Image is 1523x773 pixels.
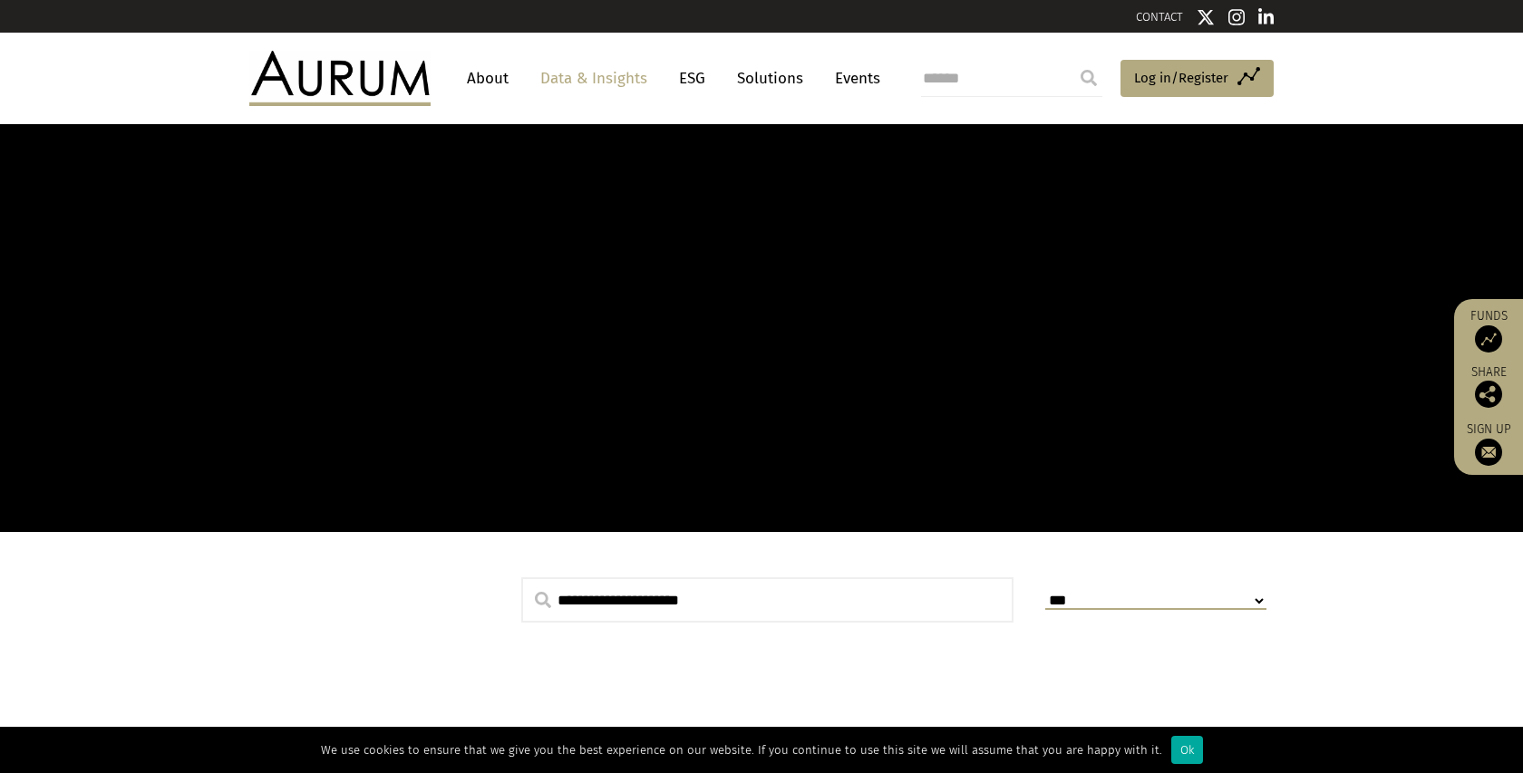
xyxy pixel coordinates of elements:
[531,62,656,95] a: Data & Insights
[1475,325,1502,353] img: Access Funds
[1136,10,1183,24] a: CONTACT
[1463,366,1514,408] div: Share
[1475,439,1502,466] img: Sign up to our newsletter
[1258,8,1275,26] img: Linkedin icon
[1120,60,1274,98] a: Log in/Register
[1171,736,1203,764] div: Ok
[1134,67,1228,89] span: Log in/Register
[249,51,431,105] img: Aurum
[826,62,880,95] a: Events
[535,592,551,608] img: search.svg
[670,62,714,95] a: ESG
[1228,8,1245,26] img: Instagram icon
[1463,421,1514,466] a: Sign up
[728,62,812,95] a: Solutions
[1475,381,1502,408] img: Share this post
[1463,308,1514,353] a: Funds
[458,62,518,95] a: About
[1071,60,1107,96] input: Submit
[1197,8,1215,26] img: Twitter icon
